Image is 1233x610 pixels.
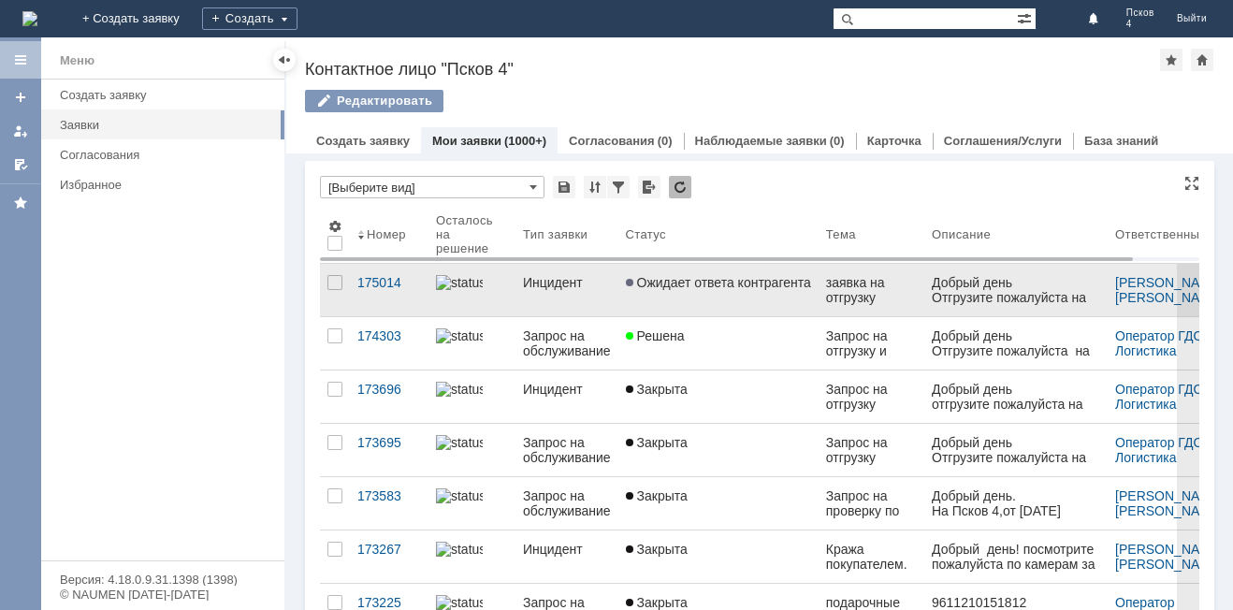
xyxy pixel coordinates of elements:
[826,435,917,465] div: Запрос на отгрузку фасовочных пакетов
[428,477,515,530] a: statusbar-100 (1).png
[626,595,688,610] span: Закрыта
[819,424,924,476] a: Запрос на отгрузку фасовочных пакетов
[695,134,827,148] a: Наблюдаемые заявки
[826,275,917,305] div: заявка на отгрузку бейджиков
[819,317,924,370] a: Запрос на отгрузку и продажу пакетов БК.
[669,176,691,198] div: Обновлять список
[1017,8,1036,26] span: Расширенный поиск
[428,424,515,476] a: statusbar-100 (1).png
[436,595,483,610] img: statusbar-100 (1).png
[618,477,819,530] a: Закрыта
[428,206,515,264] th: Осталось на решение
[428,530,515,583] a: statusbar-100 (1).png
[515,370,618,423] a: Инцидент
[436,542,483,557] img: statusbar-100 (1).png
[350,264,428,316] a: 175014
[436,275,483,290] img: statusbar-40 (1).png
[1115,343,1176,358] a: Логистика
[202,7,297,30] div: Создать
[357,595,421,610] div: 173225
[826,542,917,572] div: Кража покупателем.
[357,275,421,290] div: 175014
[367,227,406,241] div: Номер
[523,435,611,465] div: Запрос на обслуживание
[607,176,630,198] div: Фильтрация...
[626,435,688,450] span: Закрыта
[523,275,611,290] div: Инцидент
[1115,397,1176,412] a: Логистика
[932,227,991,241] div: Описание
[819,264,924,316] a: заявка на отгрузку бейджиков
[1184,176,1199,191] div: На всю страницу
[944,134,1062,148] a: Соглашения/Услуги
[618,424,819,476] a: Закрыта
[357,382,421,397] div: 173696
[553,176,575,198] div: Сохранить вид
[515,530,618,583] a: Инцидент
[523,488,611,518] div: Запрос на обслуживание
[867,134,921,148] a: Карточка
[428,317,515,370] a: statusbar-100 (1).png
[52,140,281,169] a: Согласования
[626,488,688,503] span: Закрыта
[618,317,819,370] a: Решена
[515,206,618,264] th: Тип заявки
[523,382,611,397] div: Инцидент
[350,317,428,370] a: 174303
[432,134,501,148] a: Мои заявки
[1160,49,1182,71] div: Добавить в избранное
[428,370,515,423] a: statusbar-100 (1).png
[436,382,483,397] img: statusbar-100 (1).png
[523,227,587,241] div: Тип заявки
[819,206,924,264] th: Тема
[52,110,281,139] a: Заявки
[826,488,917,518] div: Запрос на проверку по камерам
[1115,488,1226,518] a: [PERSON_NAME] [PERSON_NAME]
[523,542,611,557] div: Инцидент
[1115,450,1176,465] a: Логистика
[6,150,36,180] a: Мои согласования
[1126,7,1154,19] span: Псков
[357,488,421,503] div: 173583
[1115,275,1226,305] a: [PERSON_NAME] [PERSON_NAME]
[436,435,483,450] img: statusbar-100 (1).png
[626,542,688,557] span: Закрыта
[60,148,273,162] div: Согласования
[22,11,37,26] a: Перейти на домашнюю страницу
[357,328,421,343] div: 174303
[515,424,618,476] a: Запрос на обслуживание
[22,11,37,26] img: logo
[60,50,94,72] div: Меню
[357,435,421,450] div: 173695
[6,82,36,112] a: Создать заявку
[626,227,666,241] div: Статус
[428,264,515,316] a: statusbar-40 (1).png
[819,477,924,530] a: Запрос на проверку по камерам
[350,477,428,530] a: 173583
[60,178,253,192] div: Избранное
[1115,435,1214,450] a: Оператор ГДО 2
[350,530,428,583] a: 173267
[273,49,296,71] div: Скрыть меню
[584,176,606,198] div: Сортировка...
[658,134,673,148] div: (0)
[327,219,342,234] span: Настройки
[60,588,266,601] div: © NAUMEN [DATE]-[DATE]
[436,213,493,255] div: Осталось на решение
[826,328,917,358] div: Запрос на отгрузку и продажу пакетов БК.
[1084,134,1158,148] a: База знаний
[830,134,845,148] div: (0)
[638,176,660,198] div: Экспорт списка
[504,134,546,148] div: (1000+)
[60,574,266,586] div: Версия: 4.18.0.9.31.1398 (1398)
[350,206,428,264] th: Номер
[626,382,688,397] span: Закрыта
[1126,19,1154,30] span: 4
[436,488,483,503] img: statusbar-100 (1).png
[618,530,819,583] a: Закрыта
[436,328,483,343] img: statusbar-100 (1).png
[626,275,811,290] span: Ожидает ответа контрагента
[350,370,428,423] a: 173696
[515,264,618,316] a: Инцидент
[819,530,924,583] a: Кража покупателем.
